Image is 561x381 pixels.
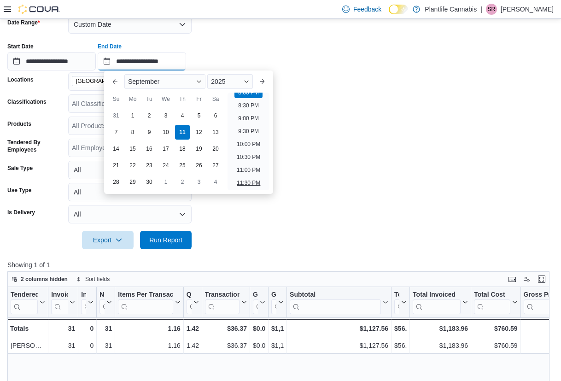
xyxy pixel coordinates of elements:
div: day-12 [192,125,206,140]
div: day-14 [109,141,123,156]
p: | [480,4,482,15]
div: $56.40 [394,340,407,352]
label: Products [7,120,31,128]
button: Items Per Transaction [118,291,181,314]
button: Gift Cards [253,291,265,314]
div: Mo [125,92,140,106]
div: day-10 [158,125,173,140]
div: $1,183.96 [413,340,468,352]
div: Gross Sales [271,291,276,299]
div: day-3 [192,175,206,189]
label: Date Range [7,19,40,26]
label: Classifications [7,98,47,106]
div: day-1 [125,108,140,123]
div: [PERSON_NAME] [11,340,45,352]
input: Dark Mode [389,5,408,14]
div: Total Cost [474,291,510,314]
img: Cova [18,5,60,14]
div: day-2 [142,108,157,123]
div: Total Cost [474,291,510,299]
div: Items Per Transaction [118,291,173,299]
button: Invoices Ref [81,291,93,314]
div: Invoices Sold [51,291,68,314]
div: $1,127.56 [290,323,388,334]
div: $1,183.96 [413,323,468,334]
div: day-21 [109,158,123,173]
button: Subtotal [290,291,388,314]
div: 31 [51,323,75,334]
label: Is Delivery [7,209,35,216]
button: 2 columns hidden [8,274,71,285]
div: Th [175,92,190,106]
label: Use Type [7,187,31,194]
div: September, 2025 [108,107,224,190]
div: Totals [10,323,45,334]
label: End Date [98,43,122,50]
p: Plantlife Cannabis [425,4,477,15]
div: day-2 [175,175,190,189]
button: Display options [521,274,532,285]
div: Tendered Employee [11,291,38,314]
div: day-13 [208,125,223,140]
span: September [128,78,159,85]
button: All [68,183,192,201]
label: Sale Type [7,164,33,172]
div: day-7 [109,125,123,140]
div: Invoices Ref [81,291,86,299]
button: Transaction Average [205,291,247,314]
div: $760.59 [474,323,517,334]
div: 31 [99,340,112,352]
div: 1.16 [118,323,181,334]
span: 2 columns hidden [21,275,68,283]
button: Tendered Employee [11,291,45,314]
div: day-25 [175,158,190,173]
button: Total Cost [474,291,517,314]
div: 31 [99,323,112,334]
div: day-16 [142,141,157,156]
button: Enter fullscreen [536,274,547,285]
label: Tendered By Employees [7,139,64,153]
div: day-18 [175,141,190,156]
div: Sa [208,92,223,106]
span: 2025 [211,78,225,85]
div: Gross Sales [271,291,276,314]
div: Transaction Average [205,291,240,314]
div: $36.37 [205,323,247,334]
span: SR [488,4,496,15]
span: Feedback [353,5,381,14]
div: day-26 [192,158,206,173]
div: $0.00 [253,323,265,334]
div: Subtotal [290,291,381,314]
div: 1.42 [187,323,199,334]
button: Total Tax [394,291,407,314]
div: $0.00 [253,340,265,352]
div: $760.59 [474,340,517,352]
div: day-22 [125,158,140,173]
button: Keyboard shortcuts [507,274,518,285]
button: Custom Date [68,15,192,34]
button: All [68,161,192,179]
div: day-28 [109,175,123,189]
div: Net Sold [99,291,105,299]
div: day-27 [208,158,223,173]
div: Items Per Transaction [118,291,173,314]
div: day-24 [158,158,173,173]
button: Sort fields [72,274,113,285]
div: day-9 [142,125,157,140]
div: $1,138.56 [271,323,284,334]
div: day-31 [109,108,123,123]
button: Previous Month [108,74,123,89]
div: Button. Open the year selector. 2025 is currently selected. [207,74,253,89]
button: Qty Per Transaction [187,291,199,314]
div: Invoices Ref [81,291,86,314]
div: day-30 [142,175,157,189]
div: $1,138.56 [271,340,284,352]
div: Qty Per Transaction [187,291,192,314]
span: [GEOGRAPHIC_DATA][PERSON_NAME] - [GEOGRAPHIC_DATA] [76,76,148,86]
div: Skyler Rowsell [486,4,497,15]
div: $36.37 [205,340,247,352]
div: We [158,92,173,106]
button: Total Invoiced [413,291,468,314]
button: Next month [255,74,269,89]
